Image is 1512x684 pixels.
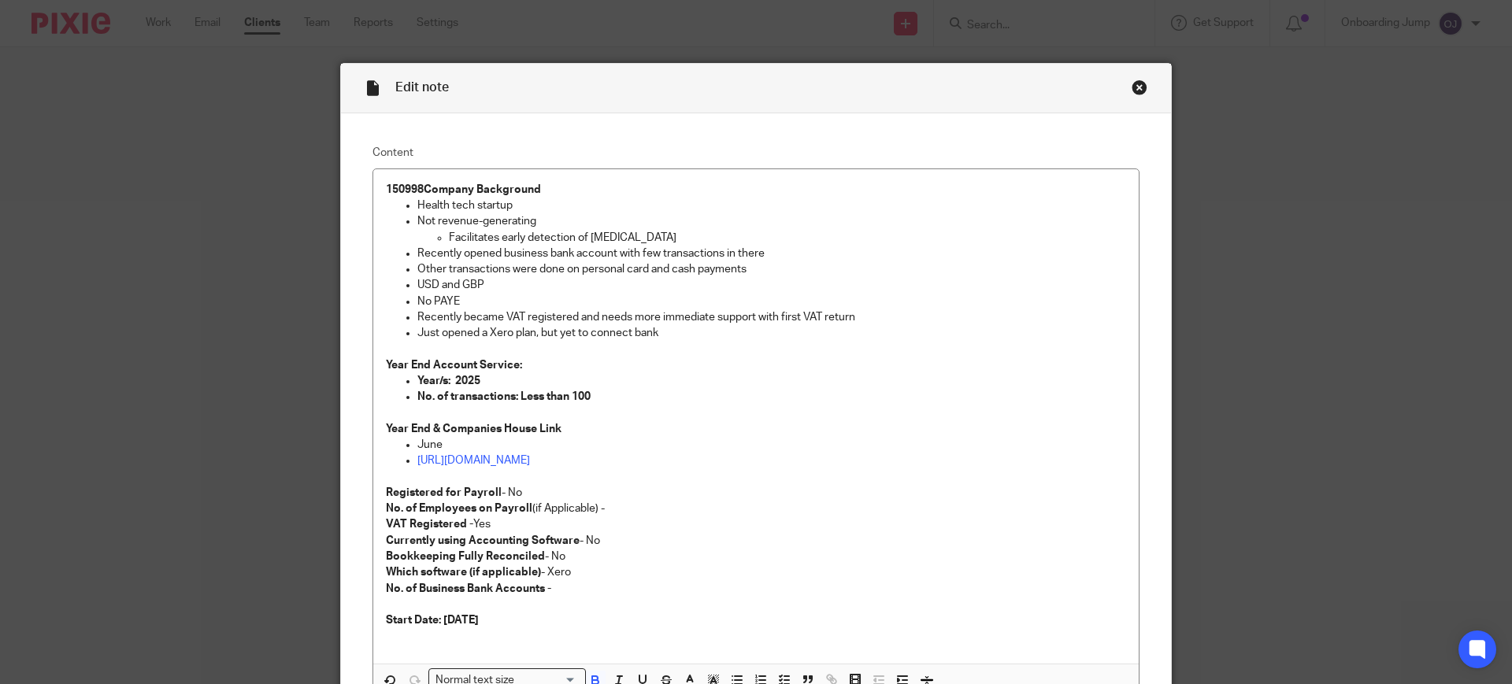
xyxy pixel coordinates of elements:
strong: No. of Business Bank Accounts - [386,583,551,594]
strong: Year End & Companies House Link [386,423,561,434]
strong: No. of Employees on Payroll [386,503,532,514]
p: Just opened a Xero plan, but yet to connect bank [417,325,1126,341]
strong: Currently using Accounting Software [386,535,580,546]
strong: 150998Company Background [386,184,541,195]
span: Edit note [395,81,449,94]
p: USD and GBP [417,277,1126,293]
p: June [417,437,1126,453]
p: - No [386,549,1126,564]
strong: Year/s: 2025 [417,375,480,386]
p: (if Applicable) - [386,501,1126,516]
p: Recently opened business bank account with few transactions in there [417,246,1126,261]
p: No PAYE [417,294,1126,309]
p: Other transactions were done on personal card and cash payments [417,261,1126,277]
strong: Year End Account Service: [386,360,522,371]
strong: VAT Registered - [386,519,473,530]
p: Health tech startup [417,198,1126,213]
strong: Which software (if applicable) [386,567,541,578]
p: - Xero [386,564,1126,580]
strong: Start Date: [DATE] [386,615,479,626]
p: Yes [386,516,1126,532]
p: Recently became VAT registered and needs more immediate support with first VAT return [417,309,1126,325]
p: Not revenue-generating [417,213,1126,229]
strong: Registered for Payroll [386,487,502,498]
a: [URL][DOMAIN_NAME] [417,455,530,466]
p: - No [386,485,1126,501]
label: Content [372,145,1140,161]
div: Close this dialog window [1132,79,1147,95]
strong: No. of transactions: Less than 100 [417,391,591,402]
strong: Bookkeeping Fully Reconciled [386,551,545,562]
p: - No [386,533,1126,549]
p: Facilitates early detection of [MEDICAL_DATA] [449,230,1126,246]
